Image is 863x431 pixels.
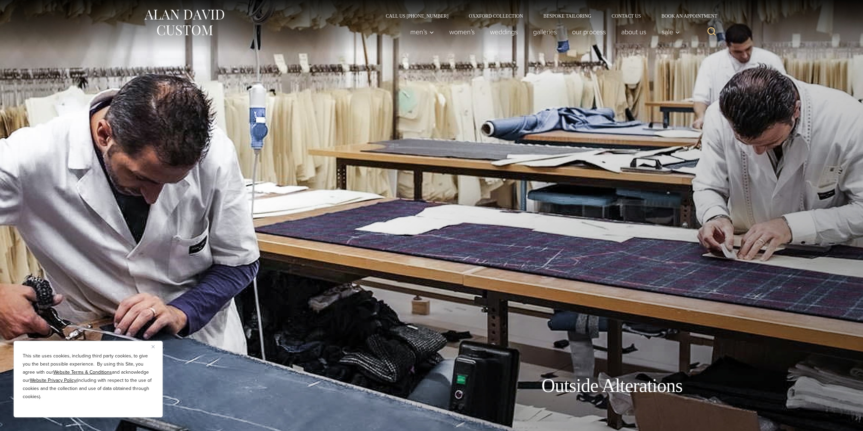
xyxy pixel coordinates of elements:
[376,14,720,18] nav: Secondary Navigation
[152,342,160,351] button: Close
[613,25,654,39] a: About Us
[403,25,683,39] nav: Primary Navigation
[704,24,720,40] button: View Search Form
[662,28,680,35] span: Sale
[143,7,225,38] img: Alan David Custom
[442,25,482,39] a: Women’s
[23,352,154,401] p: This site uses cookies, including third party cookies, to give you the best possible experience. ...
[53,369,112,376] a: Website Terms & Conditions
[152,345,155,348] img: Close
[525,25,564,39] a: Galleries
[410,28,434,35] span: Men’s
[30,377,76,384] a: Website Privacy Policy
[651,14,720,18] a: Book an Appointment
[482,25,525,39] a: weddings
[376,14,459,18] a: Call Us [PHONE_NUMBER]
[602,14,651,18] a: Contact Us
[542,374,683,397] h1: Outside Alterations
[564,25,613,39] a: Our Process
[533,14,601,18] a: Bespoke Tailoring
[458,14,533,18] a: Oxxford Collection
